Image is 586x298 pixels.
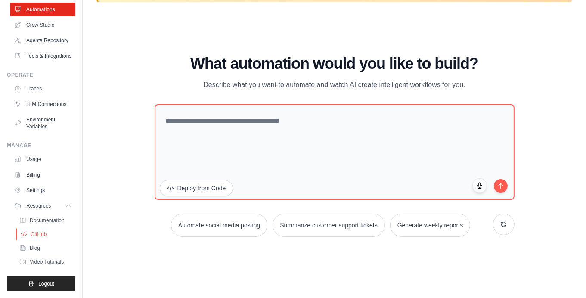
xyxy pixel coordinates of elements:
a: Settings [10,183,75,197]
a: Usage [10,152,75,166]
div: Operate [7,71,75,78]
h1: What automation would you like to build? [155,55,515,72]
span: Resources [26,202,51,209]
span: GitHub [31,231,47,238]
p: Describe what you want to automate and watch AI create intelligent workflows for you. [190,79,479,90]
a: Environment Variables [10,113,75,133]
a: Traces [10,82,75,96]
span: Documentation [30,217,65,224]
a: Documentation [16,214,75,227]
button: Resources [10,199,75,213]
button: Logout [7,276,75,291]
a: Billing [10,168,75,182]
a: Tools & Integrations [10,49,75,63]
button: Summarize customer support tickets [273,214,384,237]
a: Crew Studio [10,18,75,32]
a: Agents Repository [10,34,75,47]
button: Deploy from Code [160,180,233,196]
a: Blog [16,242,75,254]
button: Generate weekly reports [390,214,471,237]
a: GitHub [16,228,76,240]
a: LLM Connections [10,97,75,111]
span: Logout [38,280,54,287]
a: Video Tutorials [16,256,75,268]
div: Manage [7,142,75,149]
span: Blog [30,245,40,251]
button: Automate social media posting [171,214,268,237]
span: Video Tutorials [30,258,64,265]
a: Automations [10,3,75,16]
